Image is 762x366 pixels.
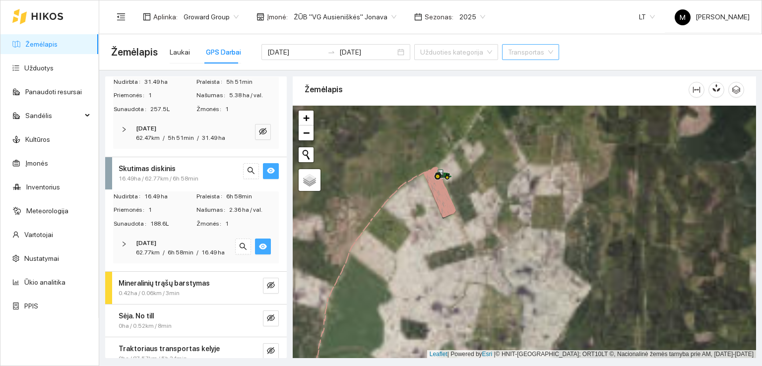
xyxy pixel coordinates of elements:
[168,134,194,141] span: 5h 51min
[482,351,493,358] a: Esri
[263,278,279,294] button: eye-invisible
[119,279,210,287] strong: Mineralinių trąšų barstymas
[639,9,655,24] span: LT
[25,159,48,167] a: Įmonės
[305,75,689,104] div: Žemėlapis
[113,118,279,149] div: [DATE]62.47km/5h 51min/31.49 haeye-invisible
[229,205,278,215] span: 2.36 ha / val.
[675,13,750,21] span: [PERSON_NAME]
[263,343,279,359] button: eye-invisible
[225,219,278,229] span: 1
[206,47,241,58] div: GPS Darbai
[163,134,165,141] span: /
[25,135,50,143] a: Kultūros
[427,350,756,359] div: | Powered by © HNIT-[GEOGRAPHIC_DATA]; ORT10LT ©, Nacionalinė žemės tarnyba prie AM, [DATE]-[DATE]
[119,321,172,331] span: 0ha / 0.52km / 8min
[119,312,154,320] strong: Sėja. No till
[114,219,150,229] span: Sunaudota
[425,11,453,22] span: Sezonas :
[196,77,226,87] span: Praleista
[256,13,264,21] span: shop
[114,192,144,201] span: Nudirbta
[168,249,193,256] span: 6h 58min
[105,157,287,189] div: Skutimas diskinis16.49ha / 62.77km / 6h 58minsearcheye
[111,44,158,60] span: Žemėlapis
[259,127,267,137] span: eye-invisible
[430,351,447,358] a: Leaflet
[25,106,82,125] span: Sandėlis
[225,105,278,114] span: 1
[24,254,59,262] a: Nustatymai
[235,239,251,254] button: search
[114,205,148,215] span: Priemonės
[196,219,225,229] span: Žmonės
[170,47,190,58] div: Laukai
[196,91,229,100] span: Našumas
[136,240,156,246] strong: [DATE]
[136,125,156,132] strong: [DATE]
[247,167,255,176] span: search
[243,163,259,179] button: search
[121,126,127,132] span: right
[119,345,220,353] strong: Traktoriaus transportas kelyje
[327,48,335,56] span: swap-right
[184,9,239,24] span: Groward Group
[299,147,314,162] button: Initiate a new search
[689,86,704,94] span: column-width
[136,249,160,256] span: 62.77km
[24,231,53,239] a: Vartotojai
[148,91,195,100] span: 1
[299,169,320,191] a: Layers
[299,111,314,125] a: Zoom in
[689,82,704,98] button: column-width
[226,77,278,87] span: 5h 51min
[114,91,148,100] span: Priemonės
[196,105,225,114] span: Žmonės
[163,249,165,256] span: /
[196,205,229,215] span: Našumas
[267,11,288,22] span: Įmonė :
[111,7,131,27] button: menu-fold
[121,241,127,247] span: right
[267,314,275,323] span: eye-invisible
[24,64,54,72] a: Užduotys
[196,249,198,256] span: /
[201,249,225,256] span: 16.49 ha
[119,289,180,298] span: 0.42ha / 0.06km / 3min
[105,272,287,304] div: Mineralinių trąšų barstymas0.42ha / 0.06km / 3mineye-invisible
[239,243,247,252] span: search
[229,91,278,100] span: 5.38 ha / val.
[150,219,195,229] span: 188.6L
[24,302,38,310] a: PPIS
[24,278,65,286] a: Ūkio analitika
[494,351,496,358] span: |
[267,347,275,356] span: eye-invisible
[196,192,226,201] span: Praleista
[459,9,485,24] span: 2025
[680,9,686,25] span: M
[294,9,396,24] span: ŽŪB "VG Ausieniškės" Jonava
[25,88,82,96] a: Panaudoti resursai
[267,167,275,176] span: eye
[143,13,151,21] span: layout
[119,354,187,364] span: 0ha / 87.57km / 5h 34min
[148,205,195,215] span: 1
[136,134,160,141] span: 62.47km
[263,310,279,326] button: eye-invisible
[153,11,178,22] span: Aplinka :
[202,134,225,141] span: 31.49 ha
[303,126,310,139] span: −
[303,112,310,124] span: +
[119,174,198,183] span: 16.49ha / 62.77km / 6h 58min
[117,12,126,21] span: menu-fold
[414,13,422,21] span: calendar
[263,163,279,179] button: eye
[25,40,58,48] a: Žemėlapis
[26,183,60,191] a: Inventorius
[299,125,314,140] a: Zoom out
[255,124,271,140] button: eye-invisible
[105,305,287,337] div: Sėja. No till0ha / 0.52km / 8mineye-invisible
[267,47,323,58] input: Pradžios data
[255,239,271,254] button: eye
[119,165,176,173] strong: Skutimas diskinis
